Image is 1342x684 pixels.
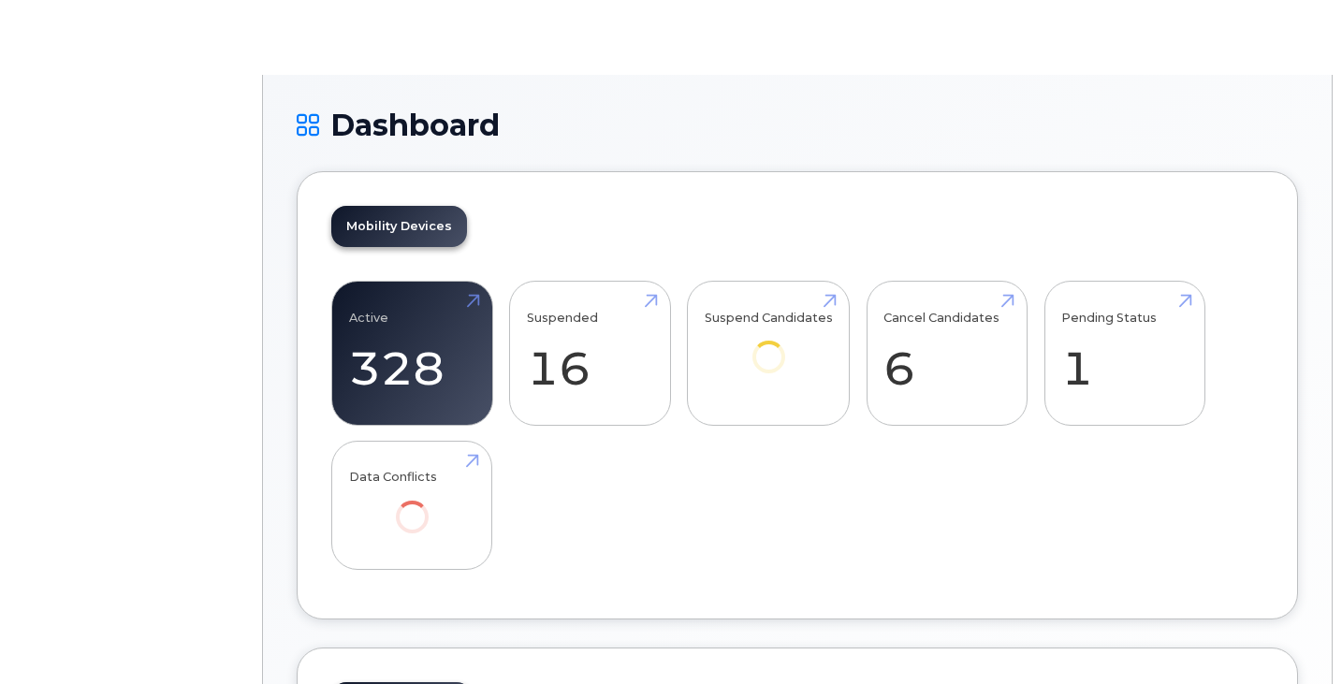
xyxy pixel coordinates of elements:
a: Suspend Candidates [705,292,833,400]
a: Data Conflicts [349,451,475,559]
a: Pending Status 1 [1061,292,1188,415]
h1: Dashboard [297,109,1298,141]
a: Mobility Devices [331,206,467,247]
a: Active 328 [349,292,475,415]
a: Cancel Candidates 6 [883,292,1010,415]
a: Suspended 16 [527,292,653,415]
